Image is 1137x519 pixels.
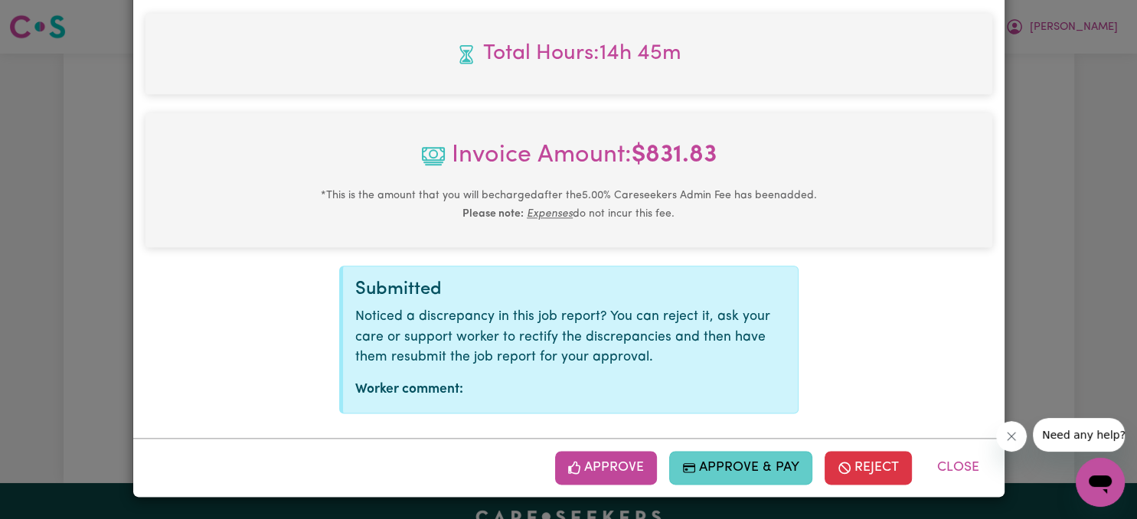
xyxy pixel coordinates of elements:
b: $ 831.83 [632,143,717,168]
b: Please note: [462,208,524,220]
span: Need any help? [9,11,93,23]
button: Approve [555,451,658,485]
button: Approve & Pay [669,451,812,485]
span: Total hours worked: 14 hours 45 minutes [158,38,980,70]
iframe: Button to launch messaging window [1076,458,1125,507]
iframe: Message from company [1033,418,1125,452]
strong: Worker comment: [355,383,463,396]
span: Invoice Amount: [158,137,980,186]
u: Expenses [527,208,573,220]
p: Noticed a discrepancy in this job report? You can reject it, ask your care or support worker to r... [355,307,786,367]
small: This is the amount that you will be charged after the 5.00 % Careseekers Admin Fee has been added... [321,190,817,220]
button: Close [924,451,992,485]
iframe: Close message [996,421,1027,452]
button: Reject [825,451,912,485]
span: Submitted [355,280,442,299]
